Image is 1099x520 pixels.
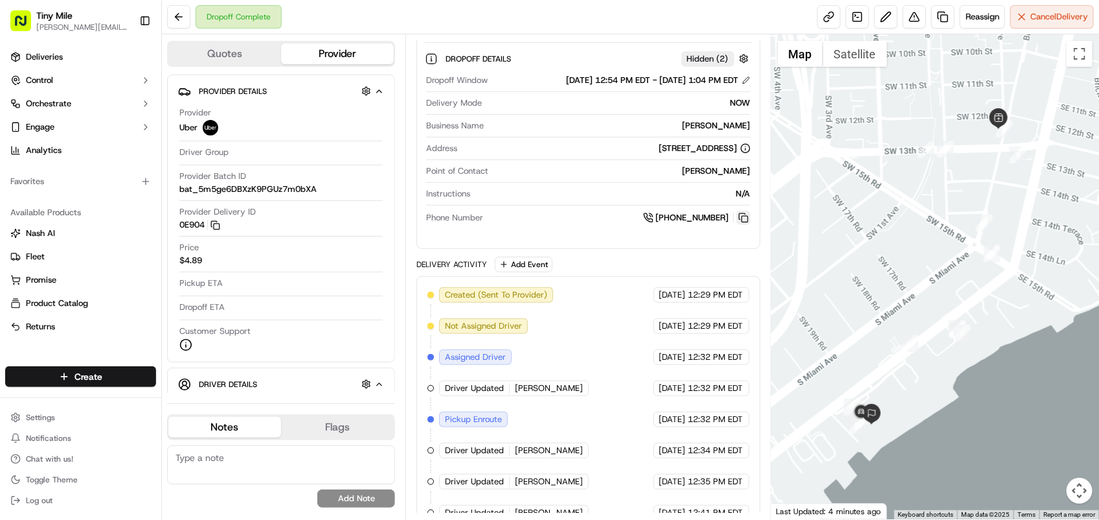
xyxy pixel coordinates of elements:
span: Customer Support [179,325,251,337]
button: Product Catalog [5,293,156,314]
span: Pylon [129,322,157,331]
span: Provider Delivery ID [179,206,256,218]
button: Add Event [495,257,552,272]
span: Driver Updated [445,383,504,394]
a: Fleet [10,251,151,263]
span: Deliveries [26,51,63,63]
p: Welcome 👋 [13,52,236,73]
span: Created (Sent To Provider) [445,289,547,301]
div: 6 [954,325,971,342]
button: Hidden (2) [681,51,752,67]
div: 8 [996,121,1013,137]
span: Analytics [26,145,62,156]
button: Notes [168,417,281,438]
button: Notifications [5,429,156,447]
div: [STREET_ADDRESS] [659,143,751,154]
span: [DATE] [659,476,686,488]
span: Delivery Mode [426,97,482,109]
button: Flags [281,417,394,438]
span: Driver Updated [445,507,504,519]
span: [PERSON_NAME] [515,383,583,394]
img: 1736555255976-a54dd68f-1ca7-489b-9aae-adbdc363a1c4 [13,124,36,147]
span: [DATE] [659,320,686,332]
button: Settings [5,408,156,427]
span: Address [426,143,457,154]
span: Business Name [426,120,484,132]
div: Start new chat [58,124,212,137]
div: [DATE] 12:54 PM EDT - [DATE] 1:04 PM EDT [567,75,751,86]
div: N/A [475,188,750,200]
a: Promise [10,274,151,286]
a: Product Catalog [10,298,151,309]
a: Terms (opens in new tab) [1017,511,1036,518]
span: [DATE] [659,507,686,519]
span: Pickup Enroute [445,414,502,425]
button: Toggle fullscreen view [1067,41,1093,67]
img: Nash [13,13,39,39]
div: We're available if you need us! [58,137,178,147]
div: 3 [937,141,954,158]
img: uber-new-logo.jpeg [203,120,218,136]
span: 12:29 PM EDT [688,320,743,332]
span: 12:32 PM EDT [688,351,743,363]
span: Nash AI [26,228,55,239]
button: Chat with us! [5,450,156,468]
div: 5 [949,322,966,338]
button: Nash AI [5,223,156,244]
span: [DATE] [659,445,686,456]
div: 1 [976,215,993,231]
div: Available Products [5,202,156,223]
button: 0E904 [179,219,220,231]
button: Orchestrate [5,93,156,114]
button: Provider [281,43,394,64]
div: [PERSON_NAME] [489,120,750,132]
span: Log out [26,495,52,506]
span: Returns [26,321,55,333]
span: Map data ©2025 [961,511,1010,518]
span: [PERSON_NAME] [40,201,105,211]
button: Control [5,70,156,91]
span: Hidden ( 2 ) [687,53,729,65]
button: Tiny Mile [36,9,73,22]
span: Not Assigned Driver [445,320,522,332]
span: bat_5m5ge6DBXzK9PGUz7m0bXA [179,183,317,195]
div: 11 [844,399,861,416]
span: Driver Details [199,379,257,390]
button: See all [201,166,236,182]
div: Last Updated: 4 minutes ago [771,503,887,519]
button: Create [5,366,156,387]
div: 7 [984,245,1001,262]
span: Driver Group [179,147,229,158]
span: Engage [26,121,54,133]
span: Instructions [426,188,470,200]
span: Promise [26,274,56,286]
div: Delivery Activity [416,259,487,270]
div: Past conversations [13,169,87,179]
button: Provider Details [178,80,384,102]
div: Favorites [5,171,156,192]
span: [DATE] [659,383,686,394]
button: Engage [5,117,156,137]
img: Google [775,502,817,519]
button: Show street map [778,41,823,67]
div: 📗 [13,291,23,301]
span: API Documentation [122,290,208,303]
span: [PERSON_NAME] [515,476,583,488]
span: [PERSON_NAME] [515,445,583,456]
a: 📗Knowledge Base [8,285,104,308]
a: Analytics [5,140,156,161]
span: Chat with us! [26,454,73,464]
a: Returns [10,321,151,333]
span: 12:34 PM EDT [688,445,743,456]
span: 12:32 PM EDT [688,414,743,425]
span: [DATE] [115,201,141,211]
a: Open this area in Google Maps (opens a new window) [775,502,817,519]
span: Point of Contact [426,165,488,177]
span: Orchestrate [26,98,71,110]
span: Driver Updated [445,476,504,488]
button: Tiny Mile[PERSON_NAME][EMAIL_ADDRESS] [5,5,134,36]
span: [DATE] [659,414,686,425]
img: 1736555255976-a54dd68f-1ca7-489b-9aae-adbdc363a1c4 [26,202,36,212]
button: Driver Details [178,373,384,395]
